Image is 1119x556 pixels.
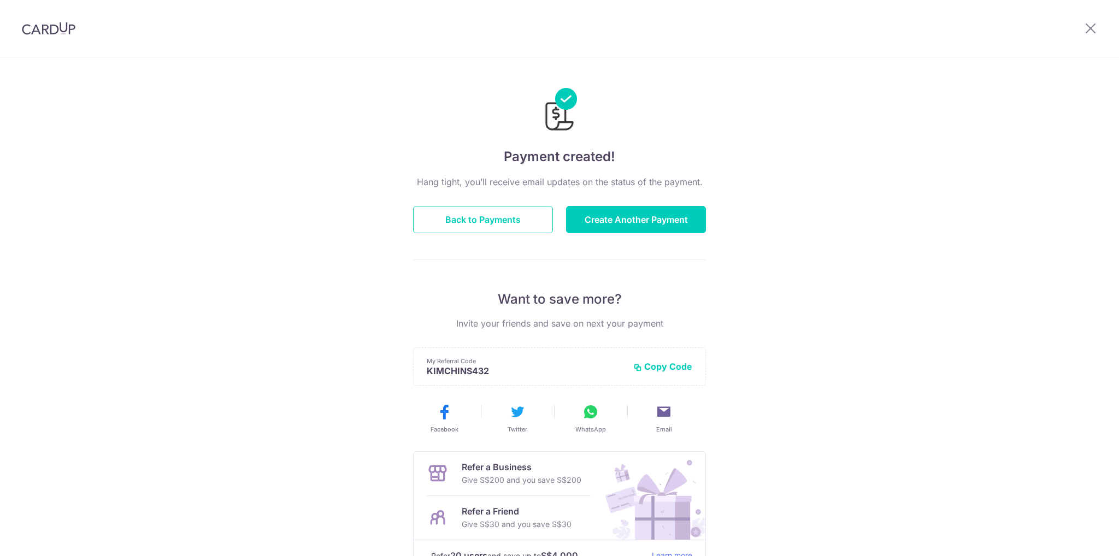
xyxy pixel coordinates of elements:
[462,518,572,531] p: Give S$30 and you save S$30
[462,505,572,518] p: Refer a Friend
[413,175,706,188] p: Hang tight, you’ll receive email updates on the status of the payment.
[542,88,577,134] img: Payments
[575,425,606,434] span: WhatsApp
[508,425,527,434] span: Twitter
[427,365,625,376] p: KIMCHINS432
[413,206,553,233] button: Back to Payments
[462,474,581,487] p: Give S$200 and you save S$200
[558,403,623,434] button: WhatsApp
[485,403,550,434] button: Twitter
[656,425,672,434] span: Email
[566,206,706,233] button: Create Another Payment
[633,361,692,372] button: Copy Code
[632,403,696,434] button: Email
[462,460,581,474] p: Refer a Business
[595,452,705,540] img: Refer
[22,22,75,35] img: CardUp
[413,291,706,308] p: Want to save more?
[413,317,706,330] p: Invite your friends and save on next your payment
[431,425,458,434] span: Facebook
[412,403,476,434] button: Facebook
[413,147,706,167] h4: Payment created!
[427,357,625,365] p: My Referral Code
